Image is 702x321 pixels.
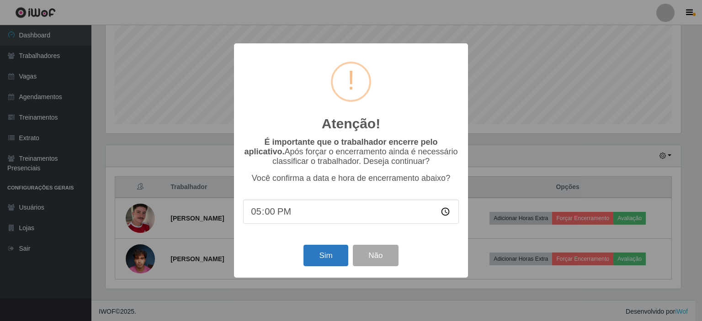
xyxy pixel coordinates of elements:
h2: Atenção! [322,116,380,132]
p: Após forçar o encerramento ainda é necessário classificar o trabalhador. Deseja continuar? [243,137,459,166]
button: Sim [303,245,348,266]
p: Você confirma a data e hora de encerramento abaixo? [243,174,459,183]
b: É importante que o trabalhador encerre pelo aplicativo. [244,137,437,156]
button: Não [353,245,398,266]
